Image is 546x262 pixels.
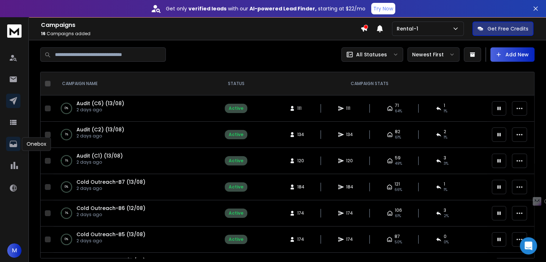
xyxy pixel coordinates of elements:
p: 0 % [65,236,68,243]
div: Active [229,237,243,242]
strong: AI-powered Lead Finder, [249,5,317,12]
div: Active [229,158,243,164]
span: 2 % [444,213,449,219]
p: 2 days ago [76,107,124,113]
a: Audit (C1) (13/08) [76,152,123,159]
span: 111 [346,106,353,111]
button: Get Free Credits [472,22,533,36]
div: Active [229,132,243,137]
span: 1 % [444,187,447,193]
th: CAMPAIGN NAME [53,72,220,95]
div: Active [229,210,243,216]
span: 50 % [395,239,402,245]
td: 0%Cold Outreach-B7 (13/08)2 days ago [53,174,220,200]
p: 1 % [65,131,68,138]
span: 1 % [444,108,447,114]
span: 0 % [444,239,449,245]
span: 184 [297,184,304,190]
span: 174 [297,237,304,242]
span: 174 [297,210,304,216]
p: 2 days ago [76,186,145,191]
button: Try Now [371,3,395,14]
strong: verified leads [188,5,227,12]
div: Open Intercom Messenger [520,237,537,254]
p: Rental-1 [397,25,421,32]
span: 1 [444,103,445,108]
span: 174 [346,210,353,216]
p: 2 days ago [76,212,145,217]
p: All Statuses [356,51,387,58]
div: Active [229,184,243,190]
span: 3 [444,155,446,161]
span: 120 [297,158,304,164]
p: Campaigns added [41,31,360,37]
span: 134 [297,132,304,137]
span: 121 [395,181,400,187]
a: Cold Outreach-B7 (13/08) [76,178,145,186]
span: 66 % [395,187,402,193]
a: Cold Outreach-B6 (12/08) [76,205,145,212]
span: 59 [395,155,401,161]
p: Try Now [373,5,393,12]
span: 16 [41,31,46,37]
button: Add New [490,47,535,62]
span: 64 % [395,108,402,114]
p: 0 % [65,105,68,112]
span: 82 [395,129,400,135]
span: 111 [297,106,304,111]
button: M [7,243,22,258]
p: 0 % [65,183,68,191]
img: logo [7,24,22,38]
h1: Campaigns [41,21,360,29]
th: STATUS [220,72,252,95]
a: Audit (C2) (13/08) [76,126,124,133]
span: 2 [444,129,446,135]
span: 120 [346,158,353,164]
p: Get Free Credits [487,25,528,32]
p: 2 days ago [76,238,145,244]
span: 3 [444,207,446,213]
span: 134 [346,132,353,137]
td: 0%Audit (C6) (13/08)2 days ago [53,95,220,122]
span: 87 [395,234,400,239]
div: Active [229,106,243,111]
button: Newest First [407,47,459,62]
span: 1 % [444,135,447,140]
span: 49 % [395,161,402,167]
td: 1%Audit (C2) (13/08)2 days ago [53,122,220,148]
div: Onebox [22,137,51,151]
td: 1%Cold Outreach-B6 (12/08)2 days ago [53,200,220,226]
th: CAMPAIGN STATS [252,72,487,95]
p: 2 days ago [76,133,124,139]
span: 3 % [444,161,448,167]
span: 184 [346,184,353,190]
span: 61 % [395,135,401,140]
span: 1 [444,181,445,187]
td: 0%Cold Outreach-B5 (13/08)2 days ago [53,226,220,253]
span: 71 [395,103,399,108]
span: 174 [346,237,353,242]
a: Audit (C6) (13/08) [76,100,124,107]
span: 0 [444,234,447,239]
p: 1 % [65,157,68,164]
span: 106 [395,207,402,213]
p: 2 days ago [76,159,123,165]
td: 1%Audit (C1) (13/08)2 days ago [53,148,220,174]
p: Get only with our starting at $22/mo [166,5,365,12]
a: Cold Outreach-B5 (13/08) [76,231,145,238]
p: 1 % [65,210,68,217]
span: 61 % [395,213,401,219]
